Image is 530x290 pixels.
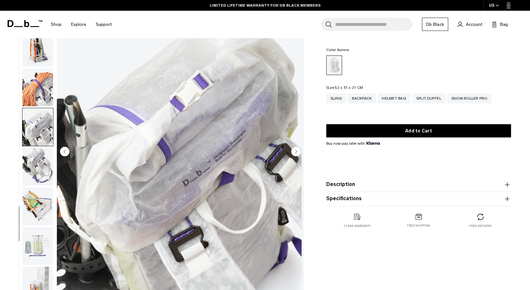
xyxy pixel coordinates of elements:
button: Bag [492,20,508,28]
img: Weigh_Lighter_Backpack_25L_15.png [22,227,53,265]
p: 2 year warranty [344,224,371,228]
p: Free shipping [407,223,430,228]
legend: Color: [326,48,349,52]
a: Sling [326,93,346,103]
button: Specifications [326,195,511,203]
button: Weigh_Lighter_Backpack_25L_15.png [22,227,53,265]
legend: Size: [326,86,363,90]
img: Weigh_Lighter_Backpack_25L_14.png [22,188,53,225]
span: Account [466,21,482,28]
img: Weigh_Lighter_Backpack_25L_12.png [22,108,53,146]
img: Weigh_Lighter_Backpack_25L_11.png [22,68,53,106]
button: Add to Cart [326,124,511,137]
span: Buy now pay later with [326,141,380,146]
img: Weigh_Lighter_Backpack_25L_13.png [22,148,53,186]
a: Db Black [422,18,448,31]
a: Account [458,20,482,28]
a: Backpack [348,93,376,103]
a: Snow Roller Pro [447,93,491,103]
button: Weigh_Lighter_Backpack_25L_11.png [22,68,53,107]
button: Description [326,181,511,188]
span: Bag [500,21,508,28]
a: LIMITED LIFETIME WARRANTY FOR DB BLACK MEMBERS [210,3,321,8]
p: Free returns [469,224,491,228]
a: Explore [71,13,86,36]
nav: Main Navigation [46,11,117,38]
img: Weigh_Lighter_Backpack_25L_10.png [22,29,53,67]
a: Helmet Bag [378,93,410,103]
a: Support [96,13,112,36]
span: Aurora [337,48,349,52]
a: Split Duffel [412,93,445,103]
img: {"height" => 20, "alt" => "Klarna"} [366,142,380,145]
a: Shop [51,13,62,36]
button: Previous slide [60,147,69,158]
button: Next slide [291,147,301,158]
a: Aurora [326,55,342,75]
span: 52 x 31 x 21 CM [335,85,363,90]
